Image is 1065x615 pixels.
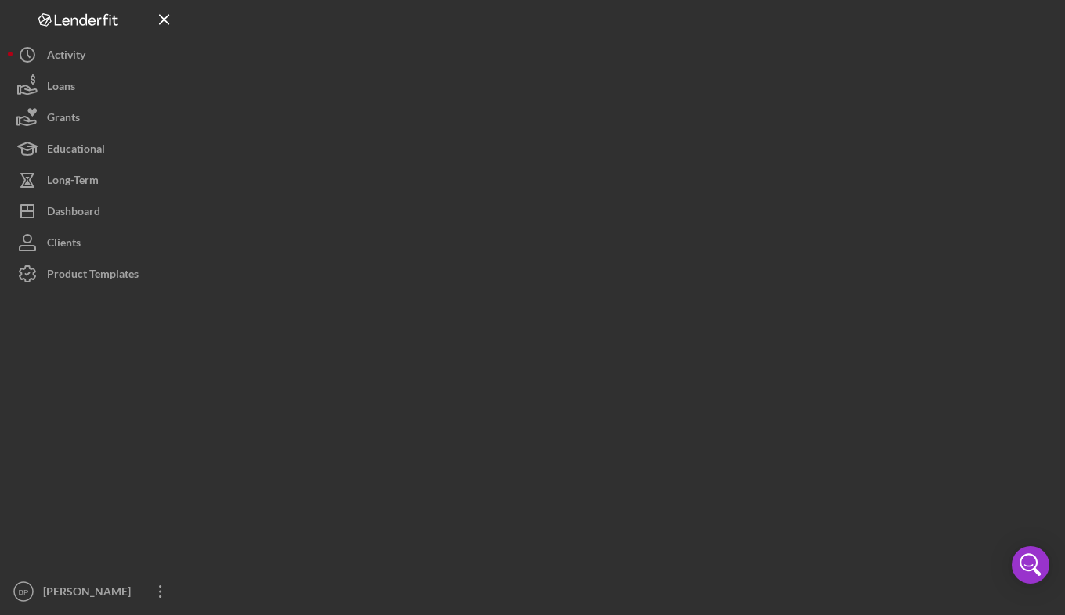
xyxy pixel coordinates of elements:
button: BP[PERSON_NAME] [8,576,180,607]
button: Grants [8,102,180,133]
button: Activity [8,39,180,70]
button: Clients [8,227,180,258]
div: Open Intercom Messenger [1012,546,1049,584]
div: Product Templates [47,258,139,293]
button: Loans [8,70,180,102]
div: Long-Term [47,164,99,200]
div: Educational [47,133,105,168]
div: Loans [47,70,75,106]
div: Grants [47,102,80,137]
button: Long-Term [8,164,180,196]
text: BP [19,588,29,596]
div: Clients [47,227,81,262]
div: Dashboard [47,196,100,231]
button: Dashboard [8,196,180,227]
div: [PERSON_NAME] [39,576,141,611]
button: Product Templates [8,258,180,290]
button: Educational [8,133,180,164]
div: Activity [47,39,85,74]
